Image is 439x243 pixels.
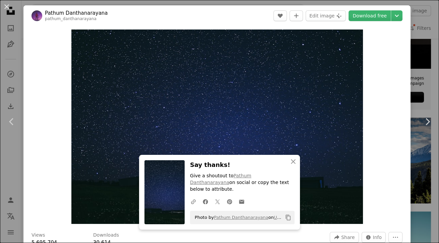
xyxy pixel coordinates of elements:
button: More Actions [388,232,402,243]
button: Like [273,10,287,21]
h3: Say thanks! [190,160,295,170]
h3: Views [32,232,45,239]
a: Share on Facebook [199,195,211,208]
button: Choose download size [391,10,402,21]
span: Info [373,232,382,242]
button: Add to Collection [290,10,303,21]
img: Go to Pathum Danthanarayana's profile [32,10,42,21]
a: Next [416,89,439,154]
a: Pathum Danthanarayana [214,215,268,220]
button: Zoom in on this image [71,29,363,224]
a: Share on Twitter [211,195,224,208]
img: starry sky at night [71,29,363,224]
a: Pathum Danthanarayana [45,10,108,16]
a: Unsplash [274,215,294,220]
button: Edit image [306,10,346,21]
span: Share [341,232,355,242]
a: pathum_danthanarayana [45,16,97,21]
h3: Downloads [93,232,119,239]
a: Share over email [236,195,248,208]
button: Copy to clipboard [283,212,294,223]
a: Pathum Danthanarayana [190,173,251,185]
button: Share this image [330,232,359,243]
p: Give a shoutout to on social or copy the text below to attribute. [190,173,295,193]
a: Share on Pinterest [224,195,236,208]
button: Stats about this image [362,232,386,243]
span: Photo by on [191,212,283,223]
a: Download free [349,10,391,21]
